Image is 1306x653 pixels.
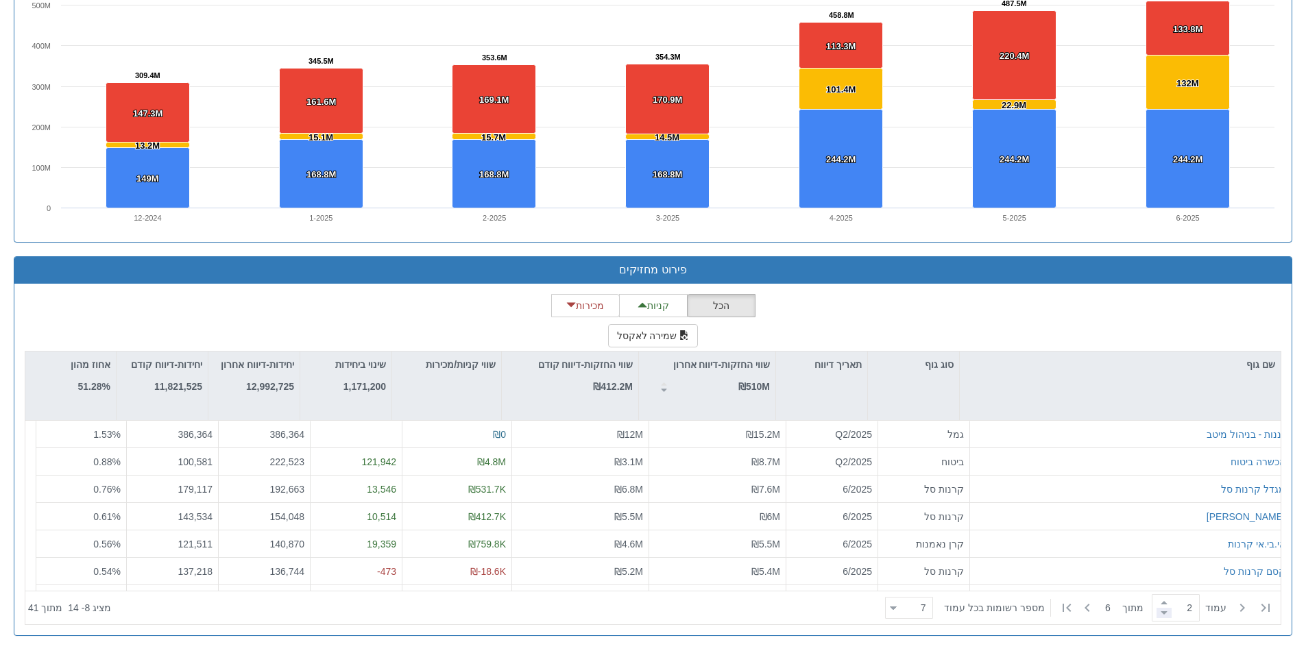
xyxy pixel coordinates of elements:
button: אי.בי.אי קרנות [1228,537,1285,550]
div: קרנות סל [884,482,964,495]
div: 13,546 [316,482,396,495]
text: 400M [32,42,51,50]
text: 500M [32,1,51,10]
div: 140,870 [224,537,304,550]
div: 6/2025 [792,564,872,578]
span: ‏מספר רשומות בכל עמוד [944,601,1045,615]
span: ₪6M [760,510,780,521]
button: גננות - בניהול מיטב [1207,428,1285,441]
div: 222,523 [224,454,304,468]
span: ₪5.4M [751,565,780,576]
tspan: 244.2M [1000,154,1029,164]
tspan: 345.5M [309,57,334,65]
text: 3-2025 [656,214,679,222]
div: 192,663 [224,482,304,495]
div: -473 [316,564,396,578]
span: ₪3.1M [614,456,643,467]
div: מגדל קרנות סל [1221,482,1285,495]
span: ₪15.2M [746,429,780,440]
span: 6 [1105,601,1122,615]
tspan: 161.6M [306,97,336,107]
text: 6-2025 [1176,214,1199,222]
button: הכל [687,294,755,317]
span: ₪531.7K [468,483,506,494]
div: 143,534 [132,509,213,523]
div: ביטוח [884,454,964,468]
div: תאריך דיווח [776,352,867,378]
div: ‏ מתוך [880,593,1278,623]
div: 0.61 % [42,509,121,523]
text: 4-2025 [830,214,853,222]
div: 0.88 % [42,454,121,468]
tspan: 244.2M [826,154,856,164]
span: ₪5.2M [614,565,643,576]
p: שינוי ביחידות [335,357,386,372]
tspan: 149M [136,173,159,184]
strong: 11,821,525 [154,381,202,392]
text: 1-2025 [309,214,332,222]
div: Q2/2025 [792,454,872,468]
div: 386,364 [132,428,213,441]
tspan: 354.3M [655,53,681,61]
span: ₪0 [493,429,506,440]
tspan: 458.8M [829,11,854,19]
div: 6/2025 [792,482,872,495]
div: 19,359 [316,537,396,550]
div: סוג גוף [868,352,959,378]
span: ‏עמוד [1205,601,1226,615]
span: ₪6.8M [614,483,643,494]
span: ₪5.5M [614,510,643,521]
button: שמירה לאקסל [608,324,699,347]
tspan: 168.8M [653,169,682,180]
div: ‏מציג 8 - 14 ‏ מתוך 41 [28,593,111,623]
span: ₪7.6M [751,483,780,494]
text: 300M [32,83,51,91]
strong: ₪510M [738,381,770,392]
text: 0 [47,204,51,212]
div: 137,218 [132,564,213,578]
div: שם גוף [960,352,1281,378]
text: 100M [32,164,51,172]
div: גמל [884,428,964,441]
tspan: 15.7M [481,132,506,143]
tspan: 113.3M [826,41,856,51]
tspan: 169.1M [479,95,509,105]
p: יחידות-דיווח קודם [131,357,202,372]
p: שווי החזקות-דיווח קודם [538,357,633,372]
p: יחידות-דיווח אחרון [221,357,294,372]
button: קסם קרנות סל [1224,564,1285,578]
div: 6/2025 [792,537,872,550]
div: 10,514 [316,509,396,523]
text: 12-2024 [134,214,161,222]
div: 0.56 % [42,537,121,550]
div: 386,364 [224,428,304,441]
div: 1.53 % [42,428,121,441]
button: מכירות [551,294,620,317]
div: Q2/2025 [792,428,872,441]
tspan: 133.8M [1173,24,1202,34]
button: קניות [619,294,688,317]
tspan: 353.6M [482,53,507,62]
tspan: 147.3M [133,108,162,119]
tspan: 168.8M [306,169,336,180]
span: ₪-18.6K [470,565,506,576]
div: [PERSON_NAME] [1207,509,1285,523]
div: 121,942 [316,454,396,468]
div: קרנות סל [884,564,964,578]
span: ₪759.8K [468,538,506,549]
div: 121,511 [132,537,213,550]
tspan: 168.8M [479,169,509,180]
tspan: 13.2M [135,140,160,151]
h3: פירוט מחזיקים [25,264,1281,276]
p: שווי החזקות-דיווח אחרון [673,357,770,372]
tspan: 15.1M [309,132,333,143]
div: 154,048 [224,509,304,523]
tspan: 244.2M [1173,154,1202,164]
div: הכשרה ביטוח [1231,454,1285,468]
tspan: 101.4M [826,84,856,95]
span: ₪412.7K [468,510,506,521]
div: 179,117 [132,482,213,495]
div: 6/2025 [792,509,872,523]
